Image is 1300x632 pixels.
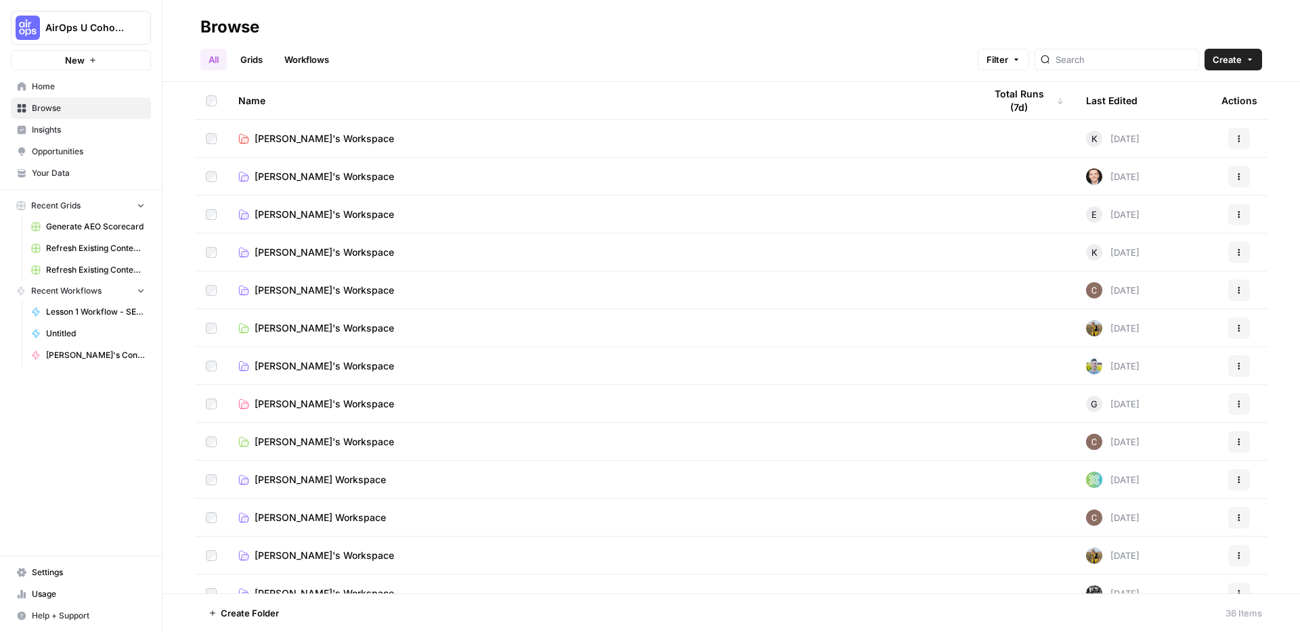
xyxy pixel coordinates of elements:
span: Opportunities [32,145,145,158]
span: [PERSON_NAME]'s Workspace [255,246,394,259]
img: hconkvbjdji72pesh2mrtxe9pze5 [1086,585,1102,602]
a: Insights [11,119,151,141]
span: [PERSON_NAME] Workspace [255,473,386,487]
div: [DATE] [1086,206,1140,223]
img: i2puuukf6121c411q0l1csbuv6u4 [1086,472,1102,488]
div: [DATE] [1086,510,1140,526]
span: G [1091,397,1098,411]
a: [PERSON_NAME]'s Workspace [238,170,963,183]
a: Browse [11,97,151,119]
div: [DATE] [1086,472,1140,488]
a: Refresh Existing Content (1) [25,238,151,259]
a: Refresh Existing Content (2) [25,259,151,281]
div: Total Runs (7d) [984,82,1064,119]
span: [PERSON_NAME]'s Workspace [255,284,394,297]
a: Workflows [276,49,337,70]
div: [DATE] [1086,396,1140,412]
span: K [1091,246,1098,259]
img: p7w5olc50hx2ivoos134nwja8e7z [1086,282,1102,298]
a: [PERSON_NAME]'s Workspace [238,435,963,449]
span: Refresh Existing Content (2) [46,264,145,276]
button: Recent Grids [11,196,151,216]
div: Browse [200,16,259,38]
button: Recent Workflows [11,281,151,301]
a: [PERSON_NAME]'s Workspace [238,549,963,562]
a: [PERSON_NAME]'s Content Refresh Scorer [25,344,151,366]
a: [PERSON_NAME]'s Workspace [238,397,963,411]
span: [PERSON_NAME]'s Workspace [255,132,394,145]
a: [PERSON_NAME]'s Workspace [238,208,963,221]
button: Create [1205,49,1262,70]
span: Help + Support [32,610,145,622]
a: Generate AEO Scorecard [25,216,151,238]
a: [PERSON_NAME]'s Workspace [238,132,963,145]
span: [PERSON_NAME]'s Workspace [255,587,394,600]
span: Your Data [32,167,145,179]
button: Create Folder [200,602,287,624]
span: Recent Workflows [31,285,102,297]
div: [DATE] [1086,168,1140,185]
div: [DATE] [1086,320,1140,336]
span: [PERSON_NAME]'s Workspace [255,397,394,411]
a: [PERSON_NAME]'s Workspace [238,321,963,335]
div: [DATE] [1086,244,1140,261]
a: [PERSON_NAME]'s Workspace [238,284,963,297]
span: [PERSON_NAME]'s Workspace [255,170,394,183]
img: p7w5olc50hx2ivoos134nwja8e7z [1086,510,1102,526]
button: Help + Support [11,605,151,627]
a: Grids [232,49,271,70]
span: AirOps U Cohort 1 [45,21,127,35]
img: p7w5olc50hx2ivoos134nwja8e7z [1086,434,1102,450]
span: Usage [32,588,145,600]
span: Insights [32,124,145,136]
button: Workspace: AirOps U Cohort 1 [11,11,151,45]
a: [PERSON_NAME]'s Workspace [238,246,963,259]
div: [DATE] [1086,547,1140,564]
span: E [1091,208,1097,221]
a: Lesson 1 Workflow - SERP Research [25,301,151,323]
a: [PERSON_NAME] Workspace [238,511,963,524]
a: Home [11,76,151,97]
span: [PERSON_NAME]'s Workspace [255,208,394,221]
img: bwwep3rohponzecppi6a6ou8qko4 [1086,320,1102,336]
span: Create [1213,53,1242,66]
img: AirOps U Cohort 1 Logo [16,16,40,40]
span: K [1091,132,1098,145]
span: Lesson 1 Workflow - SERP Research [46,306,145,318]
span: Browse [32,102,145,114]
div: [DATE] [1086,585,1140,602]
a: All [200,49,227,70]
span: Generate AEO Scorecard [46,221,145,233]
div: [DATE] [1086,358,1140,374]
span: [PERSON_NAME]'s Workspace [255,549,394,562]
img: bwwep3rohponzecppi6a6ou8qko4 [1086,547,1102,564]
span: New [65,53,85,67]
img: lgt9qu58mh3yk4jks3syankzq6oi [1086,168,1102,185]
button: New [11,50,151,70]
a: Settings [11,562,151,583]
span: Create Folder [221,606,279,620]
span: [PERSON_NAME]'s Workspace [255,435,394,449]
span: Recent Grids [31,200,81,212]
div: [DATE] [1086,131,1140,147]
span: [PERSON_NAME]'s Workspace [255,321,394,335]
a: Untitled [25,323,151,344]
a: Your Data [11,162,151,184]
a: [PERSON_NAME]'s Workspace [238,587,963,600]
span: Filter [987,53,1008,66]
button: Filter [978,49,1029,70]
div: [DATE] [1086,282,1140,298]
div: 36 Items [1226,606,1262,620]
a: [PERSON_NAME] Workspace [238,473,963,487]
input: Search [1056,53,1193,66]
a: Usage [11,583,151,605]
span: Untitled [46,328,145,340]
span: [PERSON_NAME]'s Workspace [255,359,394,373]
div: Name [238,82,963,119]
span: Refresh Existing Content (1) [46,242,145,254]
img: 7o9iy2kmmc4gt2vlcbjqaas6vz7k [1086,358,1102,374]
span: [PERSON_NAME] Workspace [255,511,386,524]
div: Last Edited [1086,82,1137,119]
span: Settings [32,566,145,579]
a: [PERSON_NAME]'s Workspace [238,359,963,373]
